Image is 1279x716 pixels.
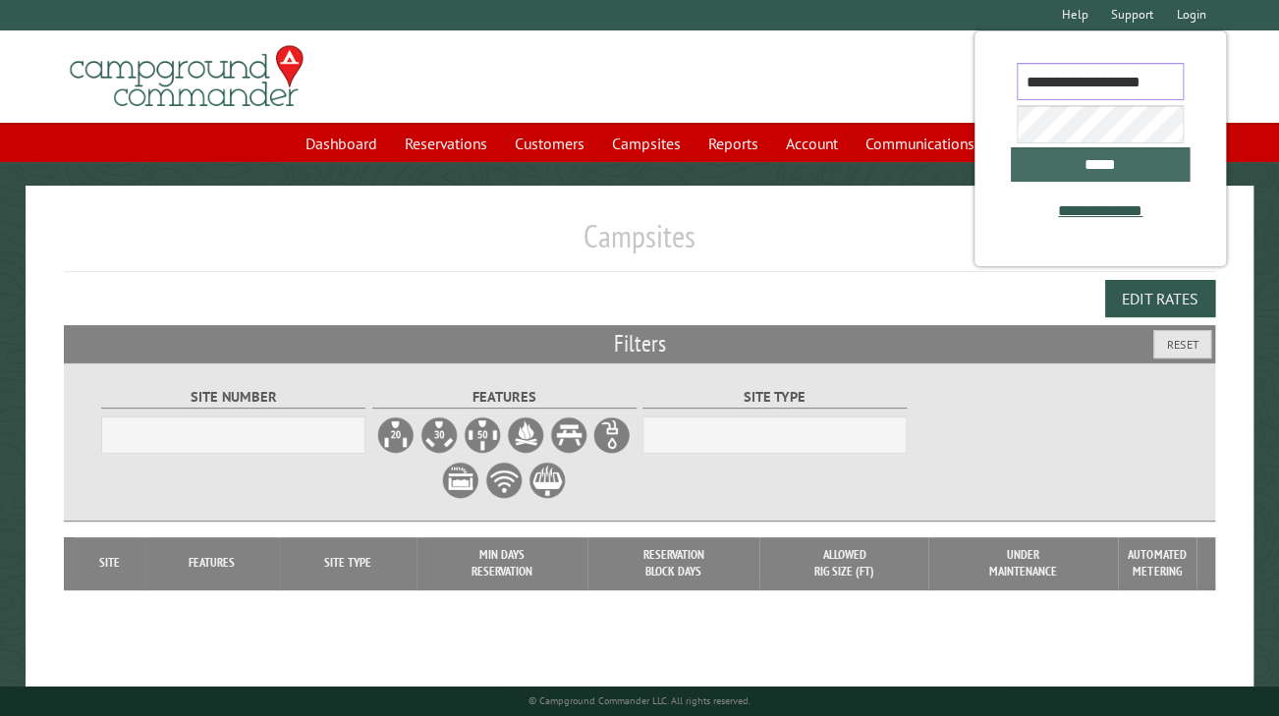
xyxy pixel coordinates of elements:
[484,461,524,500] label: WiFi Service
[441,461,480,500] label: Sewer Hookup
[372,386,637,409] label: Features
[419,415,459,455] label: 30A Electrical Hookup
[587,537,759,589] th: Reservation Block Days
[528,694,751,707] small: © Campground Commander LLC. All rights reserved.
[376,415,416,455] label: 20A Electrical Hookup
[1153,330,1211,358] button: Reset
[600,125,693,162] a: Campsites
[592,415,632,455] label: Water Hookup
[294,125,389,162] a: Dashboard
[759,537,928,589] th: Allowed Rig Size (ft)
[549,415,588,455] label: Picnic Table
[642,386,907,409] label: Site Type
[393,125,499,162] a: Reservations
[64,325,1215,362] h2: Filters
[928,537,1117,589] th: Under Maintenance
[144,537,279,589] th: Features
[74,537,144,589] th: Site
[696,125,770,162] a: Reports
[854,125,986,162] a: Communications
[1105,280,1215,317] button: Edit Rates
[279,537,417,589] th: Site Type
[101,386,365,409] label: Site Number
[64,217,1215,271] h1: Campsites
[463,415,502,455] label: 50A Electrical Hookup
[503,125,596,162] a: Customers
[774,125,850,162] a: Account
[506,415,545,455] label: Firepit
[1118,537,1196,589] th: Automated metering
[64,38,309,115] img: Campground Commander
[417,537,588,589] th: Min Days Reservation
[528,461,567,500] label: Grill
